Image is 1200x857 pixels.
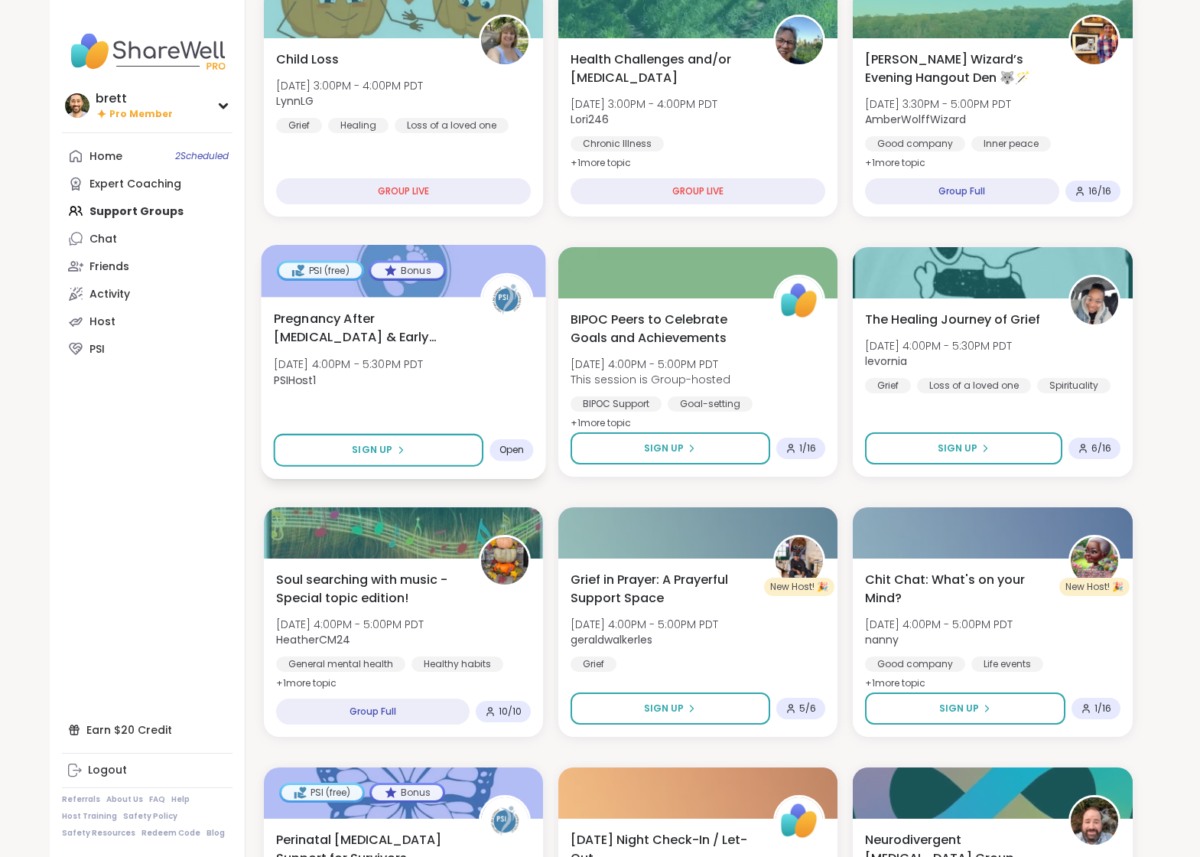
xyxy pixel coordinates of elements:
[764,578,834,596] div: New Host! 🎉
[571,372,730,387] span: This session is Group-hosted
[372,785,443,800] div: Bonus
[62,794,100,805] a: Referrals
[1071,277,1118,324] img: levornia
[281,785,363,800] div: PSI (free)
[62,280,233,308] a: Activity
[571,632,652,647] b: geraldwalkerles
[273,372,315,387] b: PSIHost1
[89,232,117,247] div: Chat
[276,617,424,632] span: [DATE] 4:00PM - 5:00PM PDT
[276,178,531,204] div: GROUP LIVE
[481,537,528,585] img: HeatherCM24
[89,177,181,192] div: Expert Coaching
[1071,537,1118,585] img: nanny
[62,757,233,784] a: Logout
[776,277,823,324] img: ShareWell
[865,136,965,152] div: Good company
[62,811,117,822] a: Host Training
[938,442,977,455] span: Sign Up
[571,617,718,632] span: [DATE] 4:00PM - 5:00PM PDT
[1088,185,1111,197] span: 16 / 16
[89,259,129,275] div: Friends
[89,149,122,165] div: Home
[917,378,1031,393] div: Loss of a loved one
[149,794,165,805] a: FAQ
[62,828,135,839] a: Safety Resources
[276,632,350,647] b: HeatherCM24
[352,443,392,457] span: Sign Up
[89,314,115,330] div: Host
[571,571,756,608] span: Grief in Prayer: A Prayerful Support Space
[62,24,233,78] img: ShareWell Nav Logo
[865,311,1040,329] span: The Healing Journey of Grief
[109,108,173,121] span: Pro Member
[865,338,1012,354] span: [DATE] 4:00PM - 5:30PM PDT
[571,311,756,347] span: BIPOC Peers to Celebrate Goals and Achievements
[62,170,233,197] a: Expert Coaching
[276,571,462,608] span: Soul searching with music -Special topic edition!
[865,178,1059,204] div: Group Full
[865,432,1062,464] button: Sign Up
[88,763,127,778] div: Logout
[395,118,509,133] div: Loss of a loved one
[1071,797,1118,845] img: Brian_L
[141,828,200,839] a: Redeem Code
[644,442,684,455] span: Sign Up
[175,150,229,162] span: 2 Scheduled
[499,444,524,456] span: Open
[571,692,770,725] button: Sign Up
[571,396,662,412] div: BIPOC Support
[1037,378,1111,393] div: Spirituality
[276,93,314,109] b: LynnLG
[278,262,361,278] div: PSI (free)
[776,17,823,64] img: Lori246
[865,51,1051,87] span: [PERSON_NAME] Wizard’s Evening Hangout Den 🐺🪄
[276,118,322,133] div: Grief
[776,537,823,585] img: geraldwalkerles
[371,262,444,278] div: Bonus
[571,51,756,87] span: Health Challenges and/or [MEDICAL_DATA]
[499,705,522,718] span: 10 / 10
[571,136,664,152] div: Chronic Illness
[865,378,911,393] div: Grief
[865,692,1065,725] button: Sign Up
[571,657,616,672] div: Grief
[865,617,1013,632] span: [DATE] 4:00PM - 5:00PM PDT
[799,442,816,455] span: 1 / 16
[571,357,730,372] span: [DATE] 4:00PM - 5:00PM PDT
[1091,442,1111,455] span: 6 / 16
[644,702,684,715] span: Sign Up
[481,797,528,845] img: PSIHost2
[328,118,389,133] div: Healing
[571,432,770,464] button: Sign Up
[668,396,753,412] div: Goal-setting
[865,354,907,369] b: levornia
[799,702,816,715] span: 5 / 6
[865,657,965,672] div: Good company
[865,112,966,127] b: AmberWolffWizard
[276,51,339,69] span: Child Loss
[207,828,225,839] a: Blog
[62,308,233,335] a: Host
[273,434,483,467] button: Sign Up
[89,342,105,357] div: PSI
[62,716,233,744] div: Earn $20 Credit
[65,93,89,118] img: brett
[62,253,233,280] a: Friends
[89,287,130,302] div: Activity
[971,657,1043,672] div: Life events
[971,136,1051,152] div: Inner peace
[865,96,1011,112] span: [DATE] 3:30PM - 5:00PM PDT
[276,78,423,93] span: [DATE] 3:00PM - 4:00PM PDT
[776,797,823,845] img: ShareWell
[273,309,463,347] span: Pregnancy After [MEDICAL_DATA] & Early Infant Loss
[123,811,177,822] a: Safety Policy
[171,794,190,805] a: Help
[62,335,233,363] a: PSI
[483,275,531,324] img: PSIHost1
[62,225,233,253] a: Chat
[571,112,609,127] b: Lori246
[481,17,528,64] img: LynnLG
[276,699,470,725] div: Group Full
[1059,578,1130,596] div: New Host! 🎉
